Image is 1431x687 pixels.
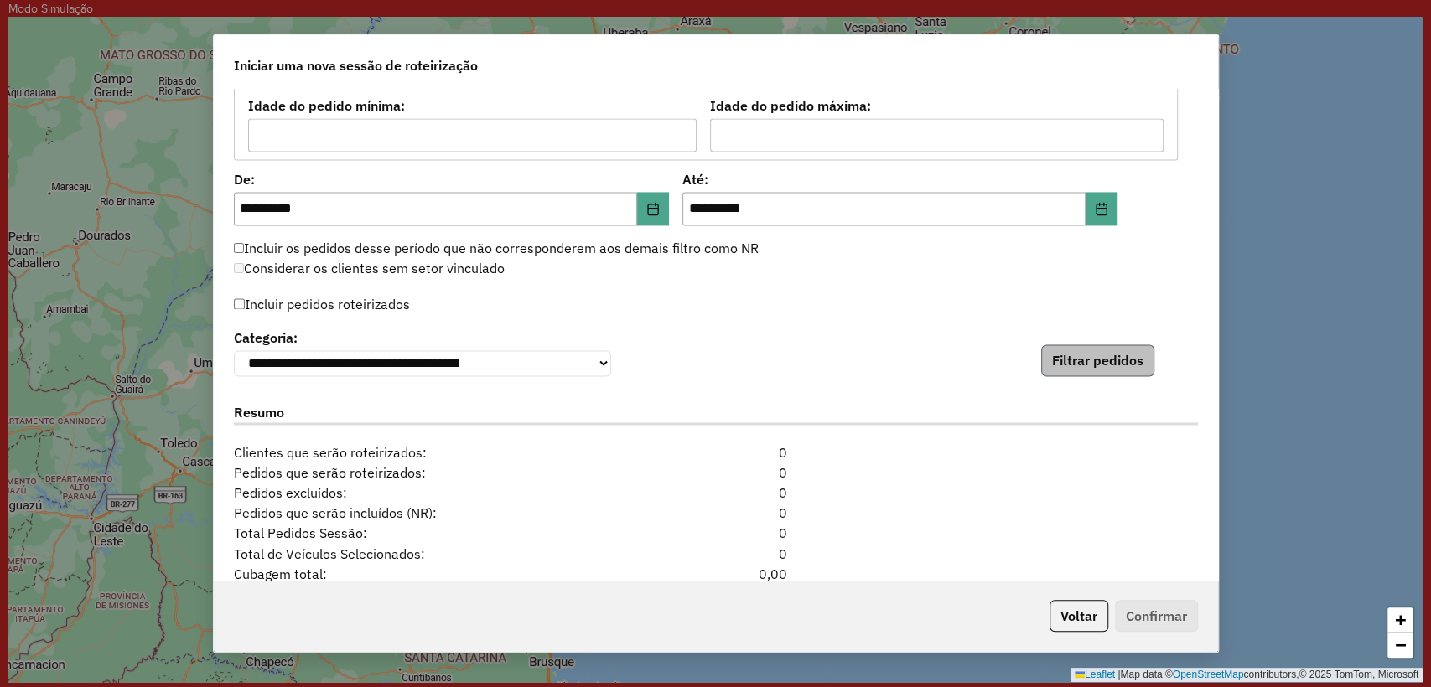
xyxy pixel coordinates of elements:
div: 0 [634,503,798,523]
span: Iniciar uma nova sessão de roteirização [234,55,478,75]
a: Zoom out [1387,633,1413,658]
button: Choose Date [1086,192,1117,225]
div: 0 [634,543,798,563]
a: OpenStreetMap [1173,669,1244,680]
div: 0,00 [634,563,798,583]
span: Cubagem total: [224,563,634,583]
span: − [1395,634,1406,655]
a: Leaflet [1075,669,1115,680]
label: Idade do pedido mínima: [248,96,697,116]
div: 0 [634,462,798,483]
button: Voltar [1050,600,1108,632]
label: De: [234,169,669,189]
label: Resumo [234,402,1198,425]
div: Map data © contributors,© 2025 TomTom, Microsoft [1071,668,1423,682]
label: Incluir os pedidos desse período que não corresponderem aos demais filtro como NR [234,238,760,258]
label: Categoria: [234,328,611,348]
button: Choose Date [637,192,669,225]
label: Até: [682,169,1117,189]
label: Considerar os clientes sem setor vinculado [234,258,506,278]
div: 0 [634,442,798,462]
span: + [1395,609,1406,630]
span: Total Pedidos Sessão: [224,523,634,543]
span: Pedidos excluídos: [224,483,634,503]
span: Pedidos que serão incluídos (NR): [224,503,634,523]
label: Incluir pedidos roteirizados [234,288,410,320]
button: Filtrar pedidos [1041,344,1154,376]
div: 0 [634,483,798,503]
span: Total de Veículos Selecionados: [224,543,634,563]
span: Pedidos que serão roteirizados: [224,462,634,483]
span: | [1117,669,1120,680]
span: Clientes que serão roteirizados: [224,442,634,462]
label: Idade do pedido máxima: [710,96,1164,116]
a: Zoom in [1387,607,1413,633]
div: 0 [634,523,798,543]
